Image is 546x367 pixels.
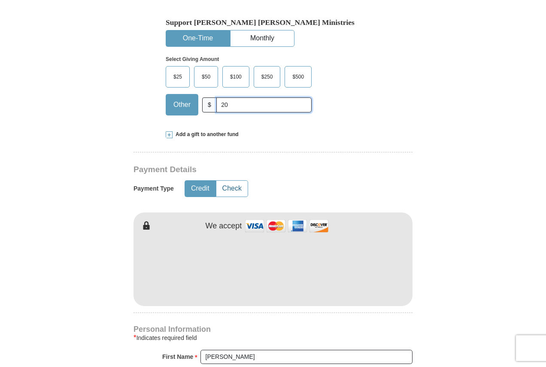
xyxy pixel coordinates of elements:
[133,185,174,192] h5: Payment Type
[216,181,248,197] button: Check
[133,333,413,343] div: Indicates required field
[162,351,193,363] strong: First Name
[133,165,352,175] h3: Payment Details
[173,131,239,138] span: Add a gift to another fund
[216,97,312,112] input: Other Amount
[244,217,330,235] img: credit cards accepted
[202,97,217,112] span: $
[169,98,195,111] span: Other
[166,56,219,62] strong: Select Giving Amount
[288,70,308,83] span: $500
[166,18,380,27] h5: Support [PERSON_NAME] [PERSON_NAME] Ministries
[231,30,294,46] button: Monthly
[185,181,215,197] button: Credit
[197,70,215,83] span: $50
[206,221,242,231] h4: We accept
[226,70,246,83] span: $100
[257,70,277,83] span: $250
[166,30,230,46] button: One-Time
[169,70,186,83] span: $25
[133,326,413,333] h4: Personal Information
